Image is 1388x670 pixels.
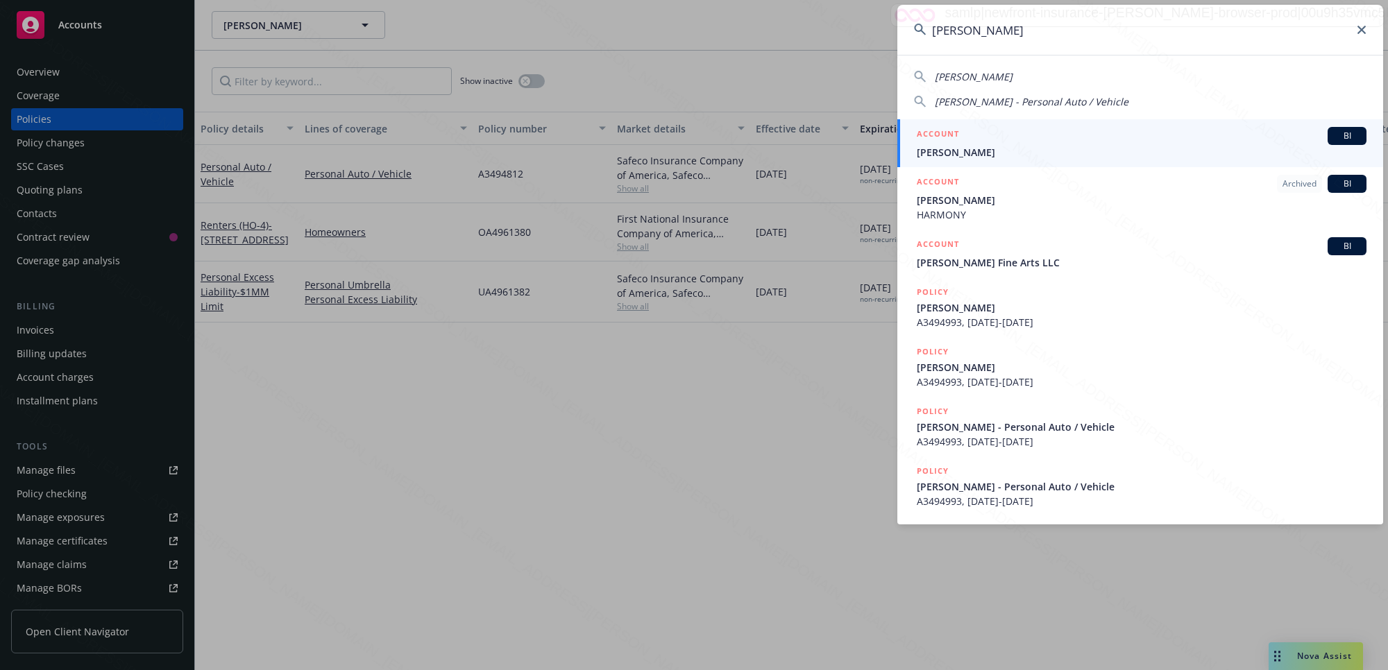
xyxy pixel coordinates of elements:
input: Search... [897,5,1383,55]
span: [PERSON_NAME] [917,300,1366,315]
span: BI [1333,178,1361,190]
h5: POLICY [917,464,949,478]
span: A3494993, [DATE]-[DATE] [917,494,1366,508]
h5: POLICY [917,404,949,418]
h5: ACCOUNT [917,237,959,254]
span: [PERSON_NAME] - Personal Auto / Vehicle [935,95,1128,108]
a: ACCOUNTBI[PERSON_NAME] Fine Arts LLC [897,230,1383,277]
h5: POLICY [917,285,949,299]
a: ACCOUNTArchivedBI[PERSON_NAME]HARMONY [897,167,1383,230]
span: A3494993, [DATE]-[DATE] [917,375,1366,389]
h5: ACCOUNT [917,175,959,191]
span: [PERSON_NAME] Fine Arts LLC [917,255,1366,270]
h5: ACCOUNT [917,127,959,144]
span: BI [1333,240,1361,252]
span: A3494993, [DATE]-[DATE] [917,315,1366,329]
a: ACCOUNTBI[PERSON_NAME] [897,119,1383,167]
span: [PERSON_NAME] - Personal Auto / Vehicle [917,420,1366,434]
span: BI [1333,130,1361,142]
a: POLICY[PERSON_NAME] - Personal Auto / VehicleA3494993, [DATE]-[DATE] [897,456,1383,516]
span: [PERSON_NAME] [935,70,1013,83]
span: A3494993, [DATE]-[DATE] [917,434,1366,449]
a: POLICY[PERSON_NAME]A3494993, [DATE]-[DATE] [897,277,1383,337]
span: [PERSON_NAME] [917,360,1366,375]
a: POLICY[PERSON_NAME]A3494993, [DATE]-[DATE] [897,337,1383,397]
a: POLICY[PERSON_NAME] - Personal Auto / VehicleA3494993, [DATE]-[DATE] [897,397,1383,456]
span: HARMONY [917,207,1366,222]
span: [PERSON_NAME] [917,145,1366,160]
h5: POLICY [917,345,949,359]
span: Archived [1283,178,1317,190]
span: [PERSON_NAME] - Personal Auto / Vehicle [917,479,1366,494]
span: [PERSON_NAME] [917,193,1366,207]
